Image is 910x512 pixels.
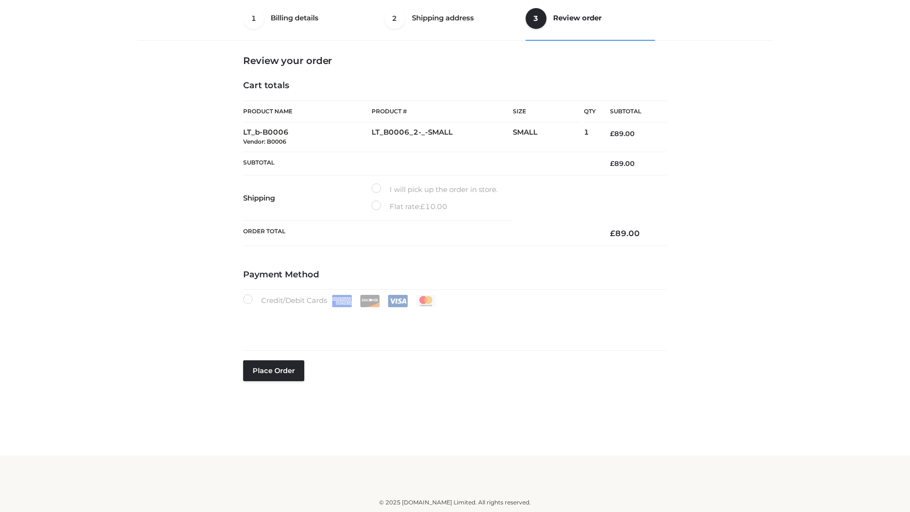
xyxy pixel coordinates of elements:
td: LT_B0006_2-_-SMALL [372,122,513,152]
span: £ [420,202,425,211]
img: Mastercard [416,295,436,307]
div: © 2025 [DOMAIN_NAME] Limited. All rights reserved. [141,498,769,507]
label: Credit/Debit Cards [243,294,437,307]
label: Flat rate: [372,201,447,213]
th: Product # [372,101,513,122]
small: Vendor: B0006 [243,138,286,145]
img: Discover [360,295,380,307]
iframe: Secure payment input frame [241,305,665,340]
td: 1 [584,122,596,152]
h4: Payment Method [243,270,667,280]
bdi: 89.00 [610,129,635,138]
span: £ [610,129,614,138]
th: Product Name [243,101,372,122]
td: LT_b-B0006 [243,122,372,152]
bdi: 89.00 [610,159,635,168]
bdi: 89.00 [610,229,640,238]
th: Shipping [243,175,372,221]
bdi: 10.00 [420,202,447,211]
th: Subtotal [243,152,596,175]
th: Order Total [243,221,596,246]
th: Qty [584,101,596,122]
img: Visa [388,295,408,307]
th: Subtotal [596,101,667,122]
button: Place order [243,360,304,381]
span: £ [610,229,615,238]
th: Size [513,101,579,122]
td: SMALL [513,122,584,152]
h3: Review your order [243,55,667,66]
h4: Cart totals [243,81,667,91]
img: Amex [332,295,352,307]
span: £ [610,159,614,168]
label: I will pick up the order in store. [372,183,498,196]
